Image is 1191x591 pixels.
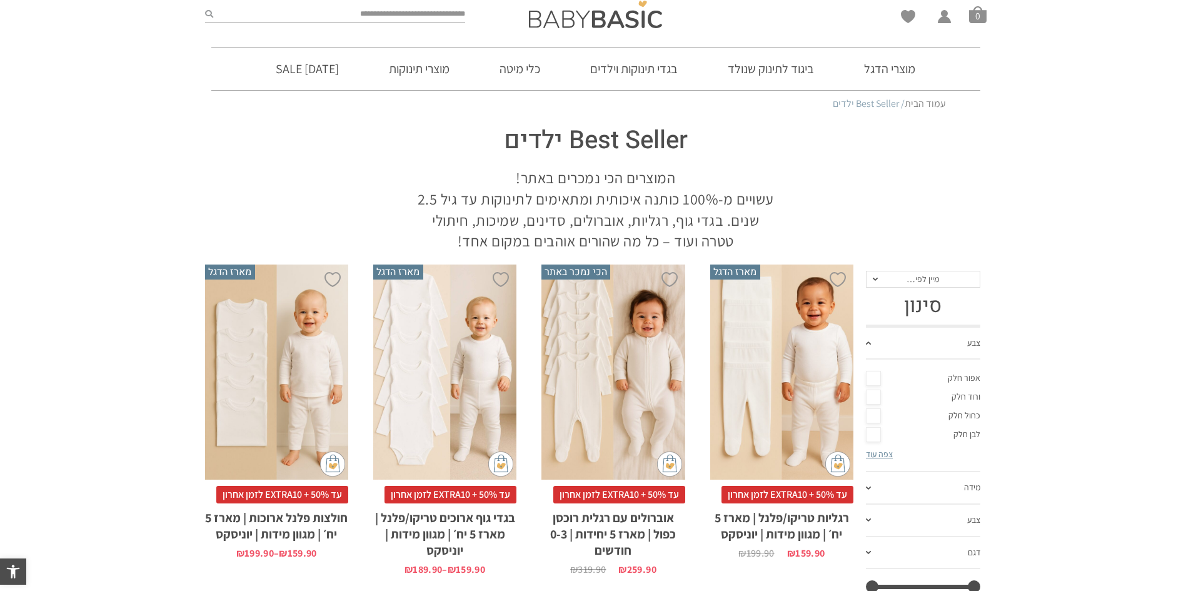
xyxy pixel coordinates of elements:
a: ביגוד לתינוק שנולד [709,48,833,90]
img: cat-mini-atc.png [657,452,682,477]
h3: סינון [866,294,980,318]
a: Wishlist [901,10,915,23]
a: לבן חלק [866,425,980,444]
span: Wishlist [901,10,915,28]
bdi: 159.90 [448,563,485,576]
span: – [205,542,348,558]
a: ורוד חלק [866,388,980,407]
bdi: 199.90 [236,547,274,560]
a: סל קניות0 [969,6,987,23]
bdi: 159.90 [787,547,825,560]
span: ₪ [448,563,456,576]
bdi: 159.90 [279,547,316,560]
a: הכי נמכר באתר אוברולים עם רגלית רוכסן כפול | מארז 5 יחידות | 0-3 חודשים עד 50% + EXTRA10 לזמן אחר... [541,265,685,575]
span: מארז הדגל [373,265,423,280]
a: מארז הדגל בגדי גוף ארוכים טריקו/פלנל | מארז 5 יח׳ | מגוון מידות | יוניסקס עד 50% + EXTRA10 לזמן א... [373,265,516,575]
span: עד 50% + EXTRA10 לזמן אחרון [384,486,516,503]
bdi: 259.90 [618,563,656,576]
a: מוצרי הדגל [845,48,934,90]
a: צבע [866,505,980,537]
a: כחול חלק [866,407,980,425]
a: מוצרי תינוקות [370,48,468,90]
h2: בגדי גוף ארוכים טריקו/פלנל | מארז 5 יח׳ | מגוון מידות | יוניסקס [373,503,516,558]
span: ₪ [787,547,795,560]
h2: אוברולים עם רגלית רוכסן כפול | מארז 5 יחידות | 0-3 חודשים [541,503,685,558]
img: cat-mini-atc.png [320,452,345,477]
a: מארז הדגל חולצות פלנל ארוכות | מארז 5 יח׳ | מגוון מידות | יוניסקס עד 50% + EXTRA10 לזמן אחרוןחולצ... [205,265,348,558]
span: מארז הדגל [205,265,255,280]
span: סל קניות [969,6,987,23]
h2: חולצות פלנל ארוכות | מארז 5 יח׳ | מגוון מידות | יוניסקס [205,503,348,542]
span: ₪ [738,547,746,560]
bdi: 189.90 [405,563,442,576]
a: כלי מיטה [481,48,559,90]
h2: רגליות טריקו/פלנל | מארז 5 יח׳ | מגוון מידות | יוניסקס [710,503,853,542]
span: – [373,558,516,575]
span: הכי נמכר באתר [541,265,610,280]
a: דגם [866,537,980,570]
span: ₪ [405,563,413,576]
bdi: 319.90 [570,563,606,576]
a: בגדי תינוקות וילדים [571,48,696,90]
a: [DATE] SALE [257,48,358,90]
a: צפה עוד [866,448,893,460]
a: אפור חלק [866,369,980,388]
span: ₪ [570,563,578,576]
a: מידה [866,472,980,505]
img: Baby Basic בגדי תינוקות וילדים אונליין [529,1,662,28]
h1: Best Seller ילדים [418,123,774,158]
p: המוצרים הכי נמכרים באתר! עשויים מ-100% כותנה איכותית ומתאימים לתינוקות עד גיל 2.5 שנים. בגדי גוף,... [418,168,774,251]
span: עד 50% + EXTRA10 לזמן אחרון [721,486,853,503]
a: מארז הדגל רגליות טריקו/פלנל | מארז 5 יח׳ | מגוון מידות | יוניסקס עד 50% + EXTRA10 לזמן אחרוןרגליו... [710,265,853,558]
span: עד 50% + EXTRA10 לזמן אחרון [553,486,685,503]
span: מיין לפי… [907,273,939,285]
a: עמוד הבית [905,97,946,110]
img: cat-mini-atc.png [488,452,513,477]
span: מארז הדגל [710,265,760,280]
span: ₪ [279,547,287,560]
bdi: 199.90 [738,547,774,560]
img: cat-mini-atc.png [825,452,850,477]
span: ₪ [236,547,244,560]
nav: Breadcrumb [246,97,946,111]
span: עד 50% + EXTRA10 לזמן אחרון [216,486,348,503]
span: ₪ [618,563,626,576]
a: צבע [866,328,980,360]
